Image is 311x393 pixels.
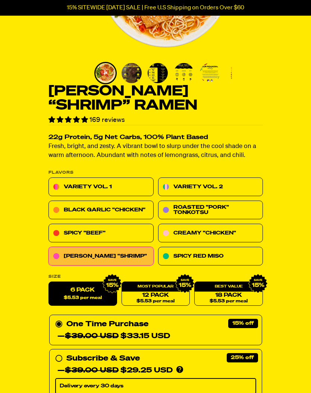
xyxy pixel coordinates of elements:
p: Fresh, bright, and zesty. A vibrant bowl to slurp under the cool shade on a warm afternoon. Abund... [48,142,263,160]
div: One Time Purchase [55,318,256,342]
h2: 22g Protein, 5g Net Carbs, 100% Plant Based [48,135,263,141]
p: Flavors [48,171,263,175]
del: $39.00 USD [65,333,119,340]
a: 12 Pack$5.53 per meal [121,282,190,306]
li: Go to slide 5 [199,62,221,84]
li: Go to slide 3 [147,62,169,84]
del: $39.00 USD [65,367,119,374]
a: Roasted "Pork" Tonkotsu [158,201,263,220]
h1: [PERSON_NAME] “Shrimp” Ramen [48,84,263,113]
img: Tom Yum “Shrimp” Ramen [174,63,194,83]
li: Go to slide 6 [225,62,247,84]
img: IMG_9632.png [175,274,195,293]
img: IMG_9632.png [102,274,122,293]
img: Tom Yum “Shrimp” Ramen [122,63,142,83]
img: Tom Yum “Shrimp” Ramen [148,63,168,83]
label: Size [48,275,263,279]
li: Go to slide 2 [120,62,143,84]
li: Go to slide 4 [173,62,195,84]
div: PDP main carousel thumbnails [94,62,232,84]
a: Variety Vol. 2 [158,178,263,196]
p: 15% SITEWIDE [DATE] SALE | Free U.S Shipping on Orders Over $60 [67,4,244,11]
span: $5.53 per meal [136,299,175,304]
div: — $33.15 USD [57,330,170,342]
li: Go to slide 1 [94,62,117,84]
span: 4.84 stars [48,117,89,123]
img: Tom Yum “Shrimp” Ramen [95,63,116,83]
a: Black Garlic "Chicken" [48,201,154,220]
a: Creamy "Chicken" [158,224,263,243]
span: $5.53 per meal [63,296,101,301]
div: — $29.25 USD [57,365,173,377]
span: $5.53 per meal [210,299,248,304]
img: IMG_9632.png [248,274,267,293]
span: 169 reviews [89,117,125,123]
img: Tom Yum “Shrimp” Ramen [226,63,246,83]
a: Spicy "Beef" [48,224,154,243]
div: Subscribe & Save [66,353,140,365]
a: [PERSON_NAME] "Shrimp" [48,247,154,266]
a: 18 Pack$5.53 per meal [194,282,263,306]
a: Spicy Red Miso [158,247,263,266]
a: Variety Vol. 1 [48,178,154,196]
img: Tom Yum “Shrimp” Ramen [200,63,220,83]
label: 6 Pack [48,282,117,306]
